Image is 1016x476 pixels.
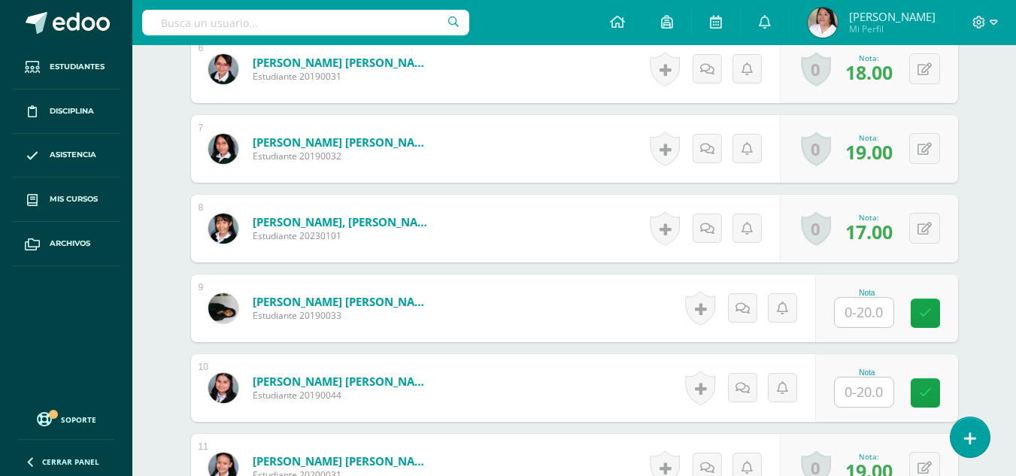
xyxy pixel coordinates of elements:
[18,408,114,429] a: Soporte
[834,289,900,297] div: Nota
[845,53,893,63] div: Nota:
[42,456,99,467] span: Cerrar panel
[253,135,433,150] a: [PERSON_NAME] [PERSON_NAME]
[142,10,469,35] input: Busca un usuario...
[50,149,96,161] span: Asistencia
[208,54,238,84] img: f161ddb2b8392ede0bef45472a50679f.png
[801,52,831,86] a: 0
[845,139,893,165] span: 19.00
[253,70,433,83] span: Estudiante 20190031
[845,212,893,223] div: Nota:
[835,377,893,407] input: 0-20.0
[12,222,120,266] a: Archivos
[12,45,120,89] a: Estudiantes
[253,150,433,162] span: Estudiante 20190032
[808,8,838,38] img: 07e4e8fe95e241eabf153701a18b921b.png
[253,309,433,322] span: Estudiante 20190033
[835,298,893,327] input: 0-20.0
[50,238,90,250] span: Archivos
[253,374,433,389] a: [PERSON_NAME] [PERSON_NAME]
[849,23,936,35] span: Mi Perfil
[208,373,238,403] img: 996028e0f4895c9f33641b82e89be3f4.png
[801,132,831,166] a: 0
[208,293,238,323] img: a8d9d3c1dffd16048276e9dcb41dda2d.png
[50,61,105,73] span: Estudiantes
[253,214,433,229] a: [PERSON_NAME], [PERSON_NAME]
[208,214,238,244] img: dda9b3ca0e37db2b038f8580771eecc3.png
[834,368,900,377] div: Nota
[253,229,433,242] span: Estudiante 20230101
[845,132,893,143] div: Nota:
[12,89,120,134] a: Disciplina
[845,59,893,85] span: 18.00
[208,134,238,164] img: ee73f909ec3e7c09f7b727beba777f8f.png
[849,9,936,24] span: [PERSON_NAME]
[801,211,831,246] a: 0
[253,294,433,309] a: [PERSON_NAME] [PERSON_NAME]
[12,177,120,222] a: Mis cursos
[50,105,94,117] span: Disciplina
[12,134,120,178] a: Asistencia
[253,55,433,70] a: [PERSON_NAME] [PERSON_NAME]
[845,219,893,244] span: 17.00
[50,193,98,205] span: Mis cursos
[253,389,433,402] span: Estudiante 20190044
[61,414,96,425] span: Soporte
[845,451,893,462] div: Nota:
[253,453,433,468] a: [PERSON_NAME] [PERSON_NAME]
